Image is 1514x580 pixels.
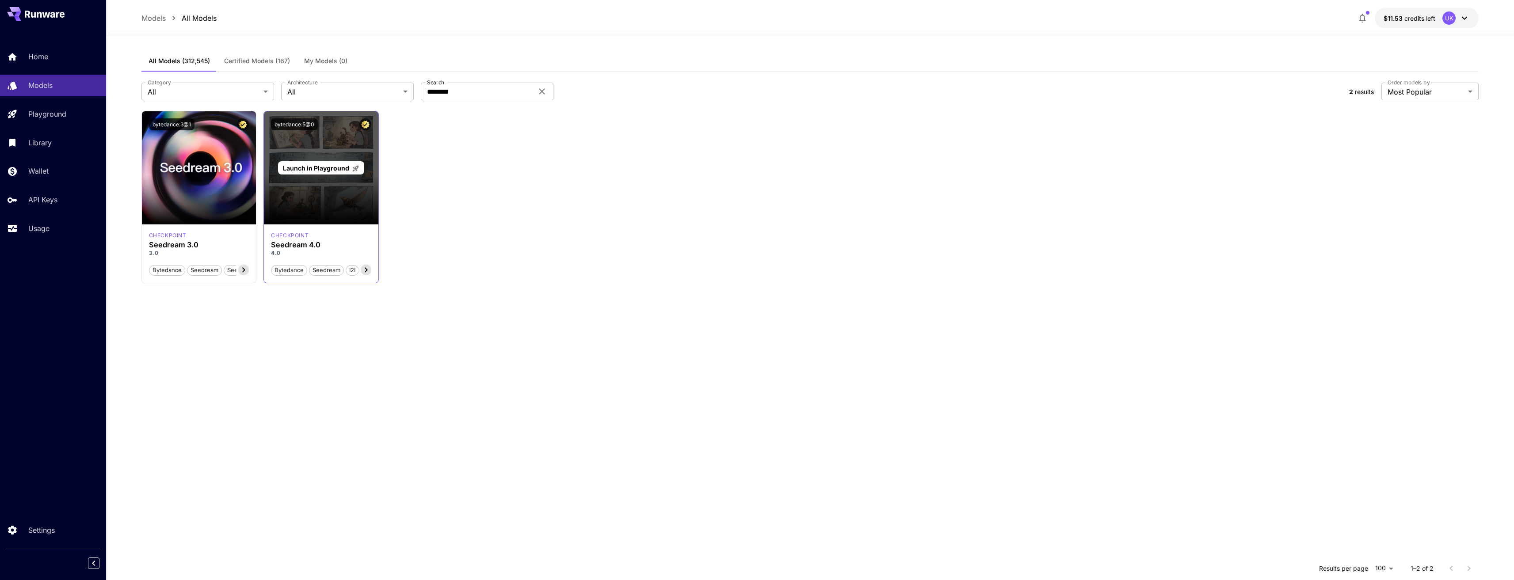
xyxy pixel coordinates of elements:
span: $11.53 [1384,15,1404,22]
span: My Models (0) [304,57,347,65]
p: Results per page [1319,564,1368,573]
span: Launch in Playground [283,164,349,172]
label: Category [148,79,171,86]
label: Order models by [1388,79,1430,86]
p: Library [28,137,52,148]
span: results [1355,88,1374,95]
span: All Models (312,545) [149,57,210,65]
p: 4.0 [271,249,371,257]
button: Seedream [309,264,344,276]
span: Seedream [187,266,221,275]
button: bytedance:5@0 [271,118,318,130]
nav: breadcrumb [141,13,217,23]
button: Bytedance [271,264,307,276]
span: Seedream 3.0 [224,266,269,275]
span: Seedream [309,266,343,275]
label: Architecture [287,79,317,86]
p: Usage [28,223,50,234]
button: Certified Model – Vetted for best performance and includes a commercial license. [237,118,249,130]
span: 2 [1349,88,1353,95]
button: Certified Model – Vetted for best performance and includes a commercial license. [359,118,371,130]
div: $11.5264 [1384,14,1435,23]
span: credits left [1404,15,1435,22]
div: Collapse sidebar [95,555,106,571]
p: 3.0 [149,249,249,257]
a: All Models [182,13,217,23]
h3: Seedream 4.0 [271,241,371,249]
button: $11.5264UK [1375,8,1479,28]
button: bytedance:3@1 [149,118,194,130]
button: Bytedance [149,264,185,276]
div: UK [1442,11,1456,25]
span: All [148,87,260,97]
p: Wallet [28,166,49,176]
span: All [287,87,400,97]
span: Certified Models (167) [224,57,290,65]
button: Seedream 3.0 [224,264,269,276]
p: API Keys [28,194,57,205]
span: I2I [346,266,358,275]
p: checkpoint [149,231,187,239]
button: I2I [346,264,359,276]
div: 100 [1372,562,1396,575]
button: Seedream [187,264,222,276]
p: 1–2 of 2 [1411,564,1434,573]
p: Models [28,80,53,91]
div: seedream3 [149,231,187,239]
p: Home [28,51,48,62]
a: Launch in Playground [278,161,364,175]
label: Search [427,79,444,86]
span: Bytedance [149,266,185,275]
span: Most Popular [1388,87,1464,97]
a: Models [141,13,166,23]
p: Playground [28,109,66,119]
h3: Seedream 3.0 [149,241,249,249]
p: Settings [28,525,55,535]
div: seedream4 [271,231,309,239]
p: checkpoint [271,231,309,239]
button: Collapse sidebar [88,557,99,569]
span: Bytedance [271,266,307,275]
